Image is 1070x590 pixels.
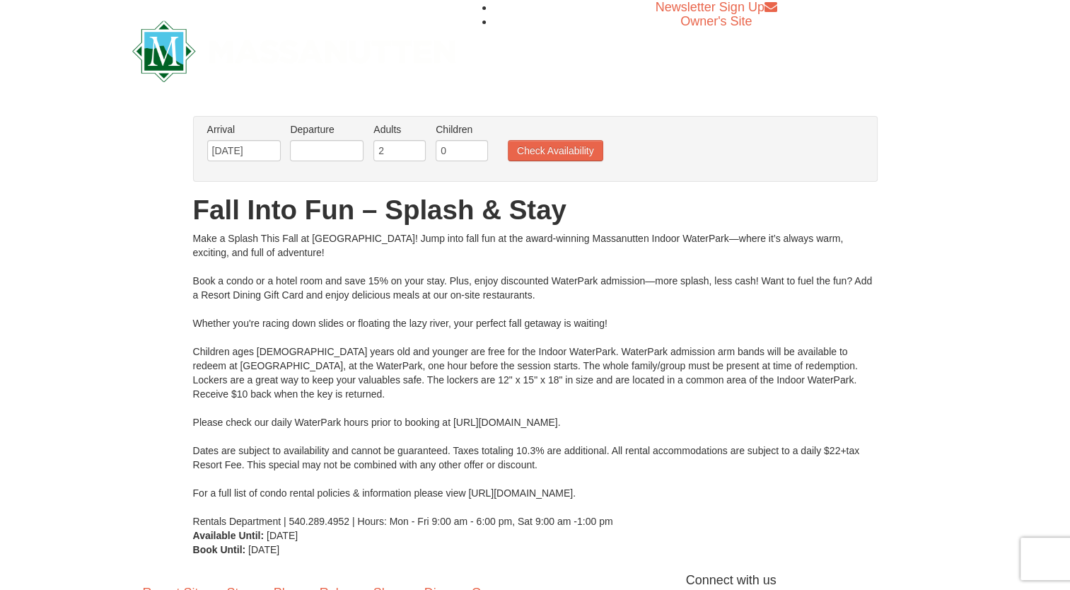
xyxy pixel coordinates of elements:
[508,140,603,161] button: Check Availability
[207,122,281,137] label: Arrival
[193,530,264,541] strong: Available Until:
[373,122,426,137] label: Adults
[193,544,246,555] strong: Book Until:
[193,231,878,528] div: Make a Splash This Fall at [GEOGRAPHIC_DATA]! Jump into fall fun at the award-winning Massanutten...
[680,14,752,28] a: Owner's Site
[290,122,364,137] label: Departure
[248,544,279,555] span: [DATE]
[132,571,938,590] p: Connect with us
[436,122,488,137] label: Children
[193,196,878,224] h1: Fall Into Fun – Splash & Stay
[132,33,456,66] a: Massanutten Resort
[132,21,456,82] img: Massanutten Resort Logo
[267,530,298,541] span: [DATE]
